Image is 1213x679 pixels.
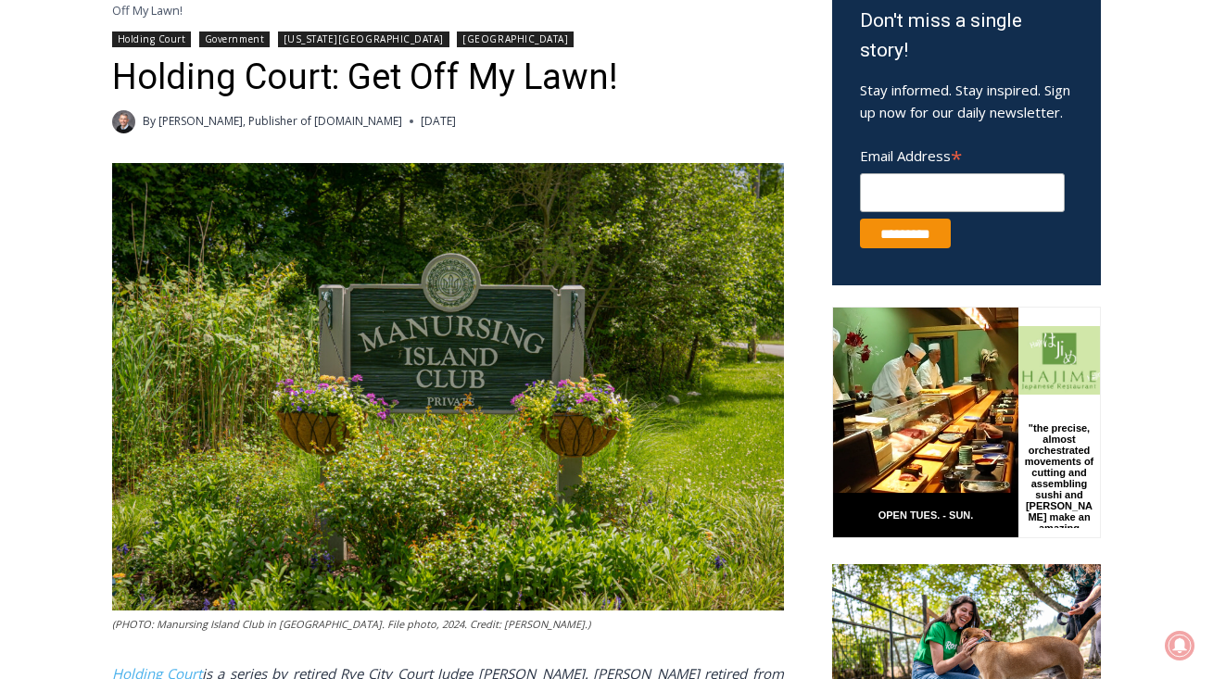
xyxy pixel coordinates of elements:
span: Open Tues. - Sun. [PHONE_NUMBER] [6,191,182,261]
time: [DATE] [421,112,456,130]
a: [US_STATE][GEOGRAPHIC_DATA] [278,31,449,47]
div: "the precise, almost orchestrated movements of cutting and assembling sushi and [PERSON_NAME] mak... [190,116,263,221]
p: Stay informed. Stay inspired. Sign up now for our daily newsletter. [860,79,1073,123]
div: Book [PERSON_NAME]'s Good Humor for Your Drive by Birthday [121,24,458,59]
a: Government [199,31,270,47]
a: Open Tues. - Sun. [PHONE_NUMBER] [1,186,186,231]
a: [PERSON_NAME], Publisher of [DOMAIN_NAME] [158,113,402,129]
span: By [143,112,156,130]
span: Intern @ [DOMAIN_NAME] [485,184,859,226]
a: Intern @ [DOMAIN_NAME] [446,180,898,231]
a: Book [PERSON_NAME]'s Good Humor for Your Event [550,6,669,84]
a: Author image [112,110,135,133]
h4: Book [PERSON_NAME]'s Good Humor for Your Event [564,19,645,71]
img: (PHOTO: Manursing Island Club in Rye. File photo, 2024. Credit: Justin Gray.) [112,163,784,611]
h1: Holding Court: Get Off My Lawn! [112,57,784,99]
figcaption: (PHOTO: Manursing Island Club in [GEOGRAPHIC_DATA]. File photo, 2024. Credit: [PERSON_NAME].) [112,616,784,633]
a: Holding Court [112,31,192,47]
img: s_800_d653096d-cda9-4b24-94f4-9ae0c7afa054.jpeg [449,1,560,84]
h3: Don't miss a single story! [860,6,1073,65]
label: Email Address [860,137,1065,170]
div: "[PERSON_NAME] and I covered the [DATE] Parade, which was a really eye opening experience as I ha... [468,1,876,180]
a: [GEOGRAPHIC_DATA] [457,31,574,47]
